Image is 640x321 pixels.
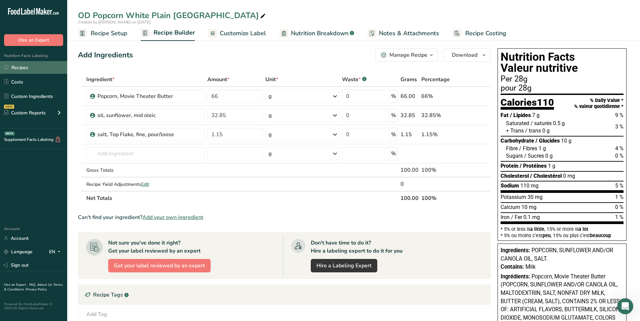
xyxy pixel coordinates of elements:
div: Recipe Tags [78,285,490,305]
th: 100.00 [399,191,420,205]
span: Nutrition Breakdown [291,29,348,38]
span: Ingredients: [501,247,530,254]
a: Recipe Costing [453,26,506,41]
div: pour 28g [501,84,624,92]
div: Don't have time to do it? Hire a labeling expert to do it for you [311,239,402,255]
a: Hire a Labeling Expert [311,259,377,272]
span: 0 % [615,153,624,159]
div: g [268,150,272,158]
span: Sugars [506,153,523,159]
div: g [268,111,272,119]
span: Notes & Attachments [379,29,439,38]
span: + Trans [506,127,524,134]
span: 1 % [615,194,624,200]
span: Protein [501,163,518,169]
span: Recipe Builder [154,28,195,37]
a: Hire an Expert . [4,282,28,287]
div: Waste [342,75,367,84]
span: Fat [501,112,509,118]
span: / trans [525,127,541,134]
a: FAQ . [29,282,37,287]
span: Grams [400,75,417,84]
div: BETA [4,131,15,136]
span: Ingrédients: [501,273,530,280]
span: peu [543,233,551,238]
div: NEW [4,105,14,109]
span: Cholesterol [501,173,529,179]
span: Carbohydrate [501,138,534,144]
span: 1 % [615,214,624,220]
span: Fibre [506,145,518,152]
button: Download [443,48,491,62]
div: Calories [501,98,554,110]
div: OD Popcorn White Plain [GEOGRAPHIC_DATA] [78,9,267,21]
span: 10 g [561,138,571,144]
span: / Glucides [536,138,560,144]
div: % Daily Value * % valeur quotidienne * [574,98,624,109]
span: Amount [207,75,229,84]
span: Ingredient [86,75,115,84]
span: Created by [PERSON_NAME] on [DATE] [78,19,151,25]
input: Add Ingredient [86,147,205,160]
span: 30 mg [527,194,543,200]
span: Percentage [421,75,450,84]
div: Powered By FoodLabelMaker © 2025 All Rights Reserved [4,302,63,310]
div: Popcorn, Movie Theater Butter [97,92,181,100]
span: Customize Label [220,29,266,38]
div: Recipe Yield Adjustments [86,181,205,188]
div: oil, sunflower, mid oleic [97,111,181,119]
div: 32.85 [400,111,419,119]
span: Recipe Costing [465,29,506,38]
span: 0 mg [563,173,575,179]
span: Contains: [501,264,524,270]
div: 1.15% [421,130,459,139]
div: 1.15 [400,130,419,139]
button: Hire an Expert [4,34,63,46]
div: Add Ingredients [78,50,133,61]
a: About Us . [37,282,53,287]
a: Terms & Conditions . [4,282,63,292]
span: a little [530,226,544,232]
a: Privacy Policy [26,287,47,292]
span: 4 % [615,145,624,152]
a: Customize Label [208,26,266,41]
div: Manage Recipe [389,51,427,59]
iframe: Intercom live chat [617,298,633,314]
a: Notes & Attachments [368,26,439,41]
span: Get your label reviewed by an expert [114,262,205,270]
h1: Nutrition Facts Valeur nutritive [501,51,624,74]
span: / Protéines [520,163,547,169]
span: 3 % [615,123,624,130]
a: Recipe Setup [78,26,127,41]
span: / saturés [530,120,552,126]
div: Add Tag [86,310,107,318]
span: Recipe Setup [91,29,127,38]
section: * 5% or less is , 15% or more is [501,224,624,238]
span: 9 % [615,112,624,118]
span: 5 % [615,182,624,189]
span: 1 g [548,163,555,169]
span: Download [452,51,477,59]
span: Add your own ingredient [142,213,203,221]
div: g [268,130,272,139]
div: 66.00 [400,92,419,100]
span: Unit [265,75,278,84]
button: Get your label reviewed by an expert [108,259,211,272]
div: salt, Top Flake, fine, pour/loose [97,130,181,139]
th: Net Totals [85,191,399,205]
span: beaucoup [590,233,611,238]
th: 100% [420,191,460,205]
span: 0.5 g [553,120,565,126]
div: g [268,92,272,100]
span: POPCORN, SUNFLOWER AND/OR CANOLA OIL, SALT. [501,247,613,262]
span: / Cholestérol [530,173,562,179]
a: Recipe Builder [141,25,195,41]
span: 0.1 mg [523,214,540,220]
span: 110 mg [520,182,539,189]
span: 0 g [545,153,553,159]
span: Calcium [501,204,520,210]
span: / Lipides [510,112,531,118]
span: 0 g [542,127,550,134]
div: 32.85% [421,111,459,119]
div: Can't find your ingredient? [78,213,491,221]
